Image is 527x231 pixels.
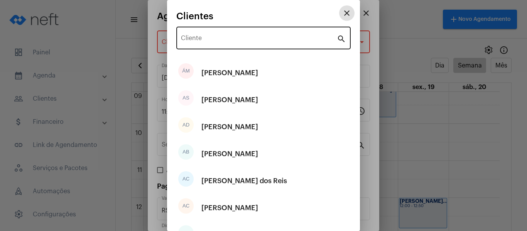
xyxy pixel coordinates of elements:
div: AC [178,198,194,214]
div: AD [178,117,194,133]
span: Clientes [176,11,213,21]
mat-icon: close [342,8,351,18]
div: [PERSON_NAME] [201,142,258,165]
div: [PERSON_NAME] [201,61,258,84]
mat-icon: search [337,34,346,43]
div: AB [178,144,194,160]
div: ÁM [178,63,194,79]
div: [PERSON_NAME] [201,196,258,219]
div: [PERSON_NAME] [201,88,258,111]
div: [PERSON_NAME] [201,115,258,138]
input: Pesquisar cliente [181,36,337,43]
div: [PERSON_NAME] dos Reis [201,169,287,192]
div: AC [178,171,194,187]
div: AS [178,90,194,106]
